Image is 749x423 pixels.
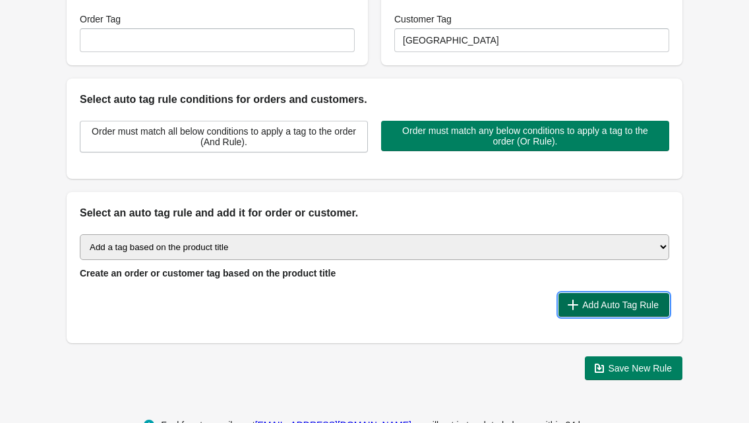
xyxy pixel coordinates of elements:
label: Order Tag [80,13,121,26]
span: Add Auto Tag Rule [582,300,659,310]
span: Order must match any below conditions to apply a tag to the order (Or Rule). [392,125,659,146]
h2: Select auto tag rule conditions for orders and customers. [80,92,669,108]
button: Order must match all below conditions to apply a tag to the order (And Rule). [80,121,368,152]
span: Save New Rule [609,363,673,374]
span: Create an order or customer tag based on the product title [80,268,336,278]
span: Order must match all below conditions to apply a tag to the order (And Rule). [91,126,357,147]
button: Save New Rule [585,356,683,380]
button: Add Auto Tag Rule [558,293,669,317]
h2: Select an auto tag rule and add it for order or customer. [80,205,669,221]
button: Order must match any below conditions to apply a tag to the order (Or Rule). [381,121,669,151]
label: Customer Tag [394,13,452,26]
